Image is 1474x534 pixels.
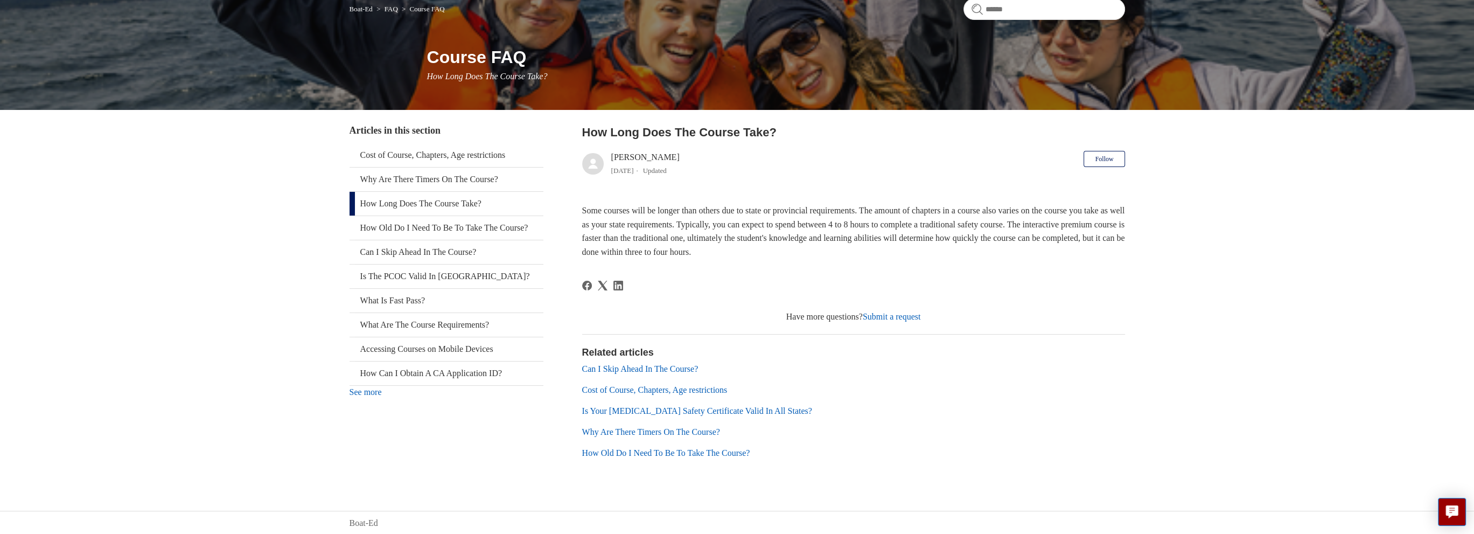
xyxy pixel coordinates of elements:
[374,5,400,13] li: FAQ
[400,5,445,13] li: Course FAQ
[350,517,378,530] a: Boat-Ed
[582,281,592,290] a: Facebook
[582,427,720,436] a: Why Are There Timers On The Course?
[350,192,543,216] a: How Long Does The Course Take?
[582,281,592,290] svg: Share this page on Facebook
[350,125,441,136] span: Articles in this section
[582,448,750,457] a: How Old Do I Need To Be To Take The Course?
[350,289,543,313] a: What Is Fast Pass?
[350,240,543,264] a: Can I Skip Ahead In The Course?
[582,345,1125,360] h2: Related articles
[613,281,623,290] a: LinkedIn
[613,281,623,290] svg: Share this page on LinkedIn
[582,406,812,415] a: Is Your [MEDICAL_DATA] Safety Certificate Valid In All States?
[598,281,607,290] svg: Share this page on X Corp
[582,364,698,373] a: Can I Skip Ahead In The Course?
[350,143,543,167] a: Cost of Course, Chapters, Age restrictions
[598,281,607,290] a: X Corp
[350,337,543,361] a: Accessing Courses on Mobile Devices
[582,385,728,394] a: Cost of Course, Chapters, Age restrictions
[611,151,680,177] div: [PERSON_NAME]
[350,216,543,240] a: How Old Do I Need To Be To Take The Course?
[350,387,382,397] a: See more
[427,44,1125,70] h1: Course FAQ
[350,265,543,288] a: Is The PCOC Valid In [GEOGRAPHIC_DATA]?
[582,310,1125,323] div: Have more questions?
[350,5,373,13] a: Boat-Ed
[427,72,548,81] span: How Long Does The Course Take?
[582,123,1125,141] h2: How Long Does The Course Take?
[350,313,543,337] a: What Are The Course Requirements?
[582,204,1125,259] p: Some courses will be longer than others due to state or provincial requirements. The amount of ch...
[350,168,543,191] a: Why Are There Timers On The Course?
[350,5,375,13] li: Boat-Ed
[350,362,543,385] a: How Can I Obtain A CA Application ID?
[410,5,445,13] a: Course FAQ
[1084,151,1124,167] button: Follow Article
[643,167,667,175] li: Updated
[863,312,921,321] a: Submit a request
[611,167,634,175] time: 03/21/2024, 10:28
[1438,498,1466,526] button: Live chat
[385,5,398,13] a: FAQ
